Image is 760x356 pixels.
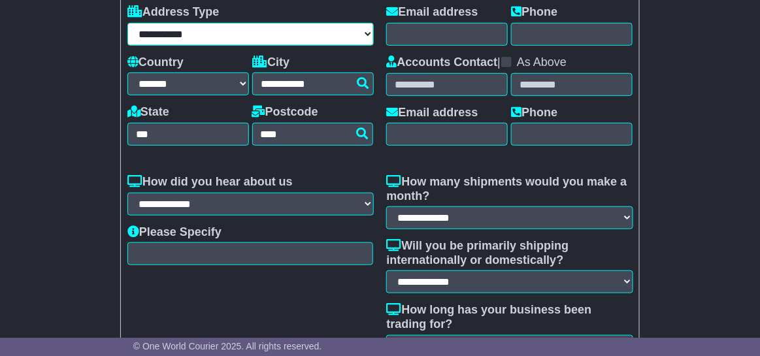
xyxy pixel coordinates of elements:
label: How long has your business been trading for? [386,303,633,331]
div: | [386,56,633,73]
label: How did you hear about us [127,175,293,189]
label: Please Specify [127,225,222,240]
label: Address Type [127,5,220,20]
label: As Above [517,56,567,70]
label: Email address [386,5,478,20]
label: Phone [511,5,557,20]
label: State [127,105,169,120]
label: City [252,56,289,70]
label: Postcode [252,105,318,120]
label: Country [127,56,184,70]
label: Email address [386,106,478,120]
label: Phone [511,106,557,120]
label: Will you be primarily shipping internationally or domestically? [386,239,633,267]
label: Accounts Contact [386,56,497,70]
span: © One World Courier 2025. All rights reserved. [133,341,322,351]
label: How many shipments would you make a month? [386,175,633,203]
